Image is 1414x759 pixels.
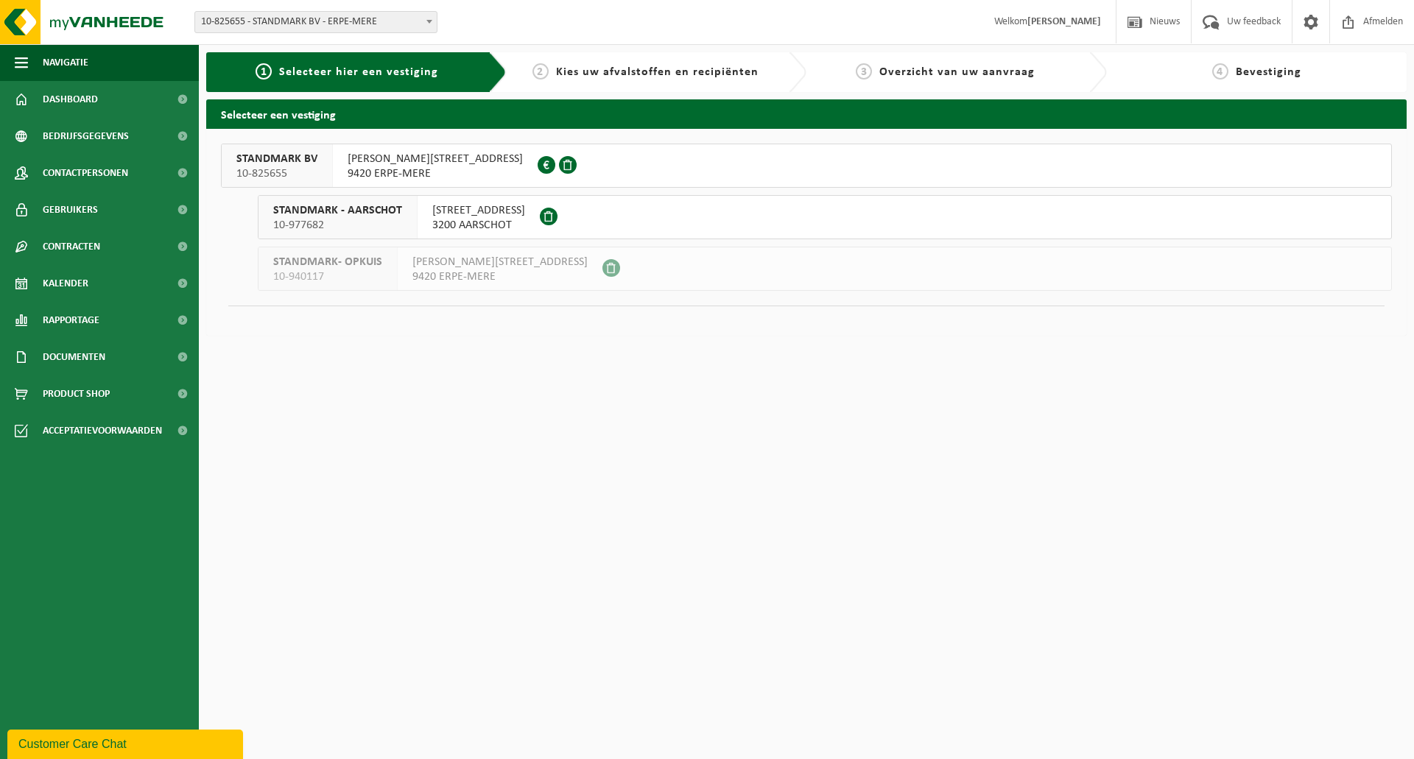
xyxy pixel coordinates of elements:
[273,269,382,284] span: 10-940117
[556,66,759,78] span: Kies uw afvalstoffen en recipiënten
[1236,66,1301,78] span: Bevestiging
[221,144,1392,188] button: STANDMARK BV 10-825655 [PERSON_NAME][STREET_ADDRESS]9420 ERPE-MERE
[43,412,162,449] span: Acceptatievoorwaarden
[43,339,105,375] span: Documenten
[43,375,110,412] span: Product Shop
[43,118,129,155] span: Bedrijfsgegevens
[1212,63,1228,80] span: 4
[879,66,1035,78] span: Overzicht van uw aanvraag
[43,265,88,302] span: Kalender
[258,195,1392,239] button: STANDMARK - AARSCHOT 10-977682 [STREET_ADDRESS]3200 AARSCHOT
[412,269,588,284] span: 9420 ERPE-MERE
[43,191,98,228] span: Gebruikers
[532,63,549,80] span: 2
[412,255,588,269] span: [PERSON_NAME][STREET_ADDRESS]
[43,81,98,118] span: Dashboard
[7,727,246,759] iframe: chat widget
[279,66,438,78] span: Selecteer hier een vestiging
[236,166,317,181] span: 10-825655
[206,99,1407,128] h2: Selecteer een vestiging
[432,203,525,218] span: [STREET_ADDRESS]
[43,44,88,81] span: Navigatie
[43,155,128,191] span: Contactpersonen
[273,255,382,269] span: STANDMARK- OPKUIS
[273,203,402,218] span: STANDMARK - AARSCHOT
[256,63,272,80] span: 1
[43,228,100,265] span: Contracten
[43,302,99,339] span: Rapportage
[236,152,317,166] span: STANDMARK BV
[348,166,523,181] span: 9420 ERPE-MERE
[273,218,402,233] span: 10-977682
[348,152,523,166] span: [PERSON_NAME][STREET_ADDRESS]
[856,63,872,80] span: 3
[194,11,437,33] span: 10-825655 - STANDMARK BV - ERPE-MERE
[432,218,525,233] span: 3200 AARSCHOT
[1027,16,1101,27] strong: [PERSON_NAME]
[195,12,437,32] span: 10-825655 - STANDMARK BV - ERPE-MERE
